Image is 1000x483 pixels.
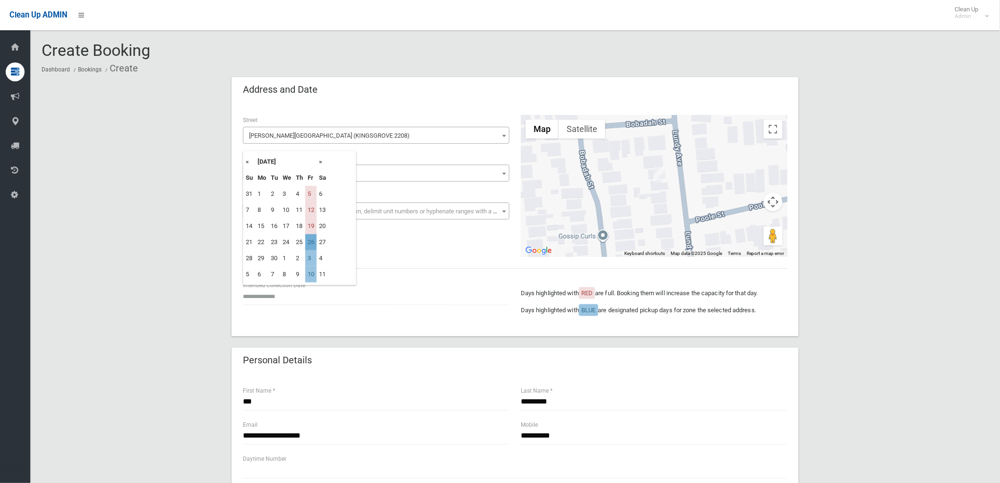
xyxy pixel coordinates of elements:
td: 18 [293,218,305,234]
small: Admin [955,13,979,20]
button: Map camera controls [764,193,783,211]
td: 11 [317,266,328,282]
td: 27 [317,234,328,250]
p: Days highlighted with are full. Booking them will increase the capacity for that day. [521,288,787,299]
td: 7 [243,202,255,218]
td: 9 [293,266,305,282]
td: 29 [255,250,268,266]
td: 13 [317,202,328,218]
span: Lundy Avenue (KINGSGROVE 2208) [243,127,509,144]
span: 7 [245,167,507,180]
button: Toggle fullscreen view [764,120,783,139]
td: 5 [305,186,317,202]
td: 23 [268,234,280,250]
td: 21 [243,234,255,250]
button: Keyboard shortcuts [624,250,665,257]
th: Tu [268,170,280,186]
th: » [317,154,328,170]
a: Report a map error [747,251,784,256]
td: 14 [243,218,255,234]
td: 15 [255,218,268,234]
button: Show street map [526,120,559,139]
td: 26 [305,234,317,250]
span: Lundy Avenue (KINGSGROVE 2208) [245,129,507,142]
td: 19 [305,218,317,234]
th: « [243,154,255,170]
th: [DATE] [255,154,317,170]
span: Select the unit number from the dropdown, delimit unit numbers or hyphenate ranges with a comma [249,208,513,215]
th: Mo [255,170,268,186]
td: 31 [243,186,255,202]
td: 9 [268,202,280,218]
td: 4 [293,186,305,202]
td: 17 [280,218,293,234]
button: Show satellite imagery [559,120,605,139]
th: Su [243,170,255,186]
td: 7 [268,266,280,282]
td: 2 [293,250,305,266]
td: 11 [293,202,305,218]
td: 1 [280,250,293,266]
span: 7 [243,165,509,182]
td: 3 [280,186,293,202]
td: 10 [280,202,293,218]
img: Google [523,245,554,257]
td: 16 [268,218,280,234]
td: 6 [255,266,268,282]
th: Sa [317,170,328,186]
header: Address and Date [232,80,329,99]
th: We [280,170,293,186]
a: Dashboard [42,66,70,73]
td: 28 [243,250,255,266]
span: BLUE [581,307,595,314]
th: Fr [305,170,317,186]
a: Bookings [78,66,102,73]
td: 8 [255,202,268,218]
a: Open this area in Google Maps (opens a new window) [523,245,554,257]
td: 12 [305,202,317,218]
td: 1 [255,186,268,202]
li: Create [103,60,138,77]
td: 3 [305,250,317,266]
td: 8 [280,266,293,282]
span: RED [581,290,593,297]
th: Th [293,170,305,186]
a: Terms (opens in new tab) [728,251,741,256]
td: 4 [317,250,328,266]
td: 6 [317,186,328,202]
td: 24 [280,234,293,250]
td: 20 [317,218,328,234]
td: 25 [293,234,305,250]
td: 22 [255,234,268,250]
td: 10 [305,266,317,282]
button: Drag Pegman onto the map to open Street View [764,227,783,246]
span: Map data ©2025 Google [671,251,722,256]
span: Clean Up ADMIN [9,10,67,19]
p: Days highlighted with are designated pickup days for zone the selected address. [521,305,787,316]
span: Create Booking [42,41,150,60]
td: 5 [243,266,255,282]
div: 7 Lundy Avenue, KINGSGROVE NSW 2208 [654,167,665,183]
td: 30 [268,250,280,266]
header: Personal Details [232,351,323,369]
td: 2 [268,186,280,202]
span: Clean Up [950,6,988,20]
